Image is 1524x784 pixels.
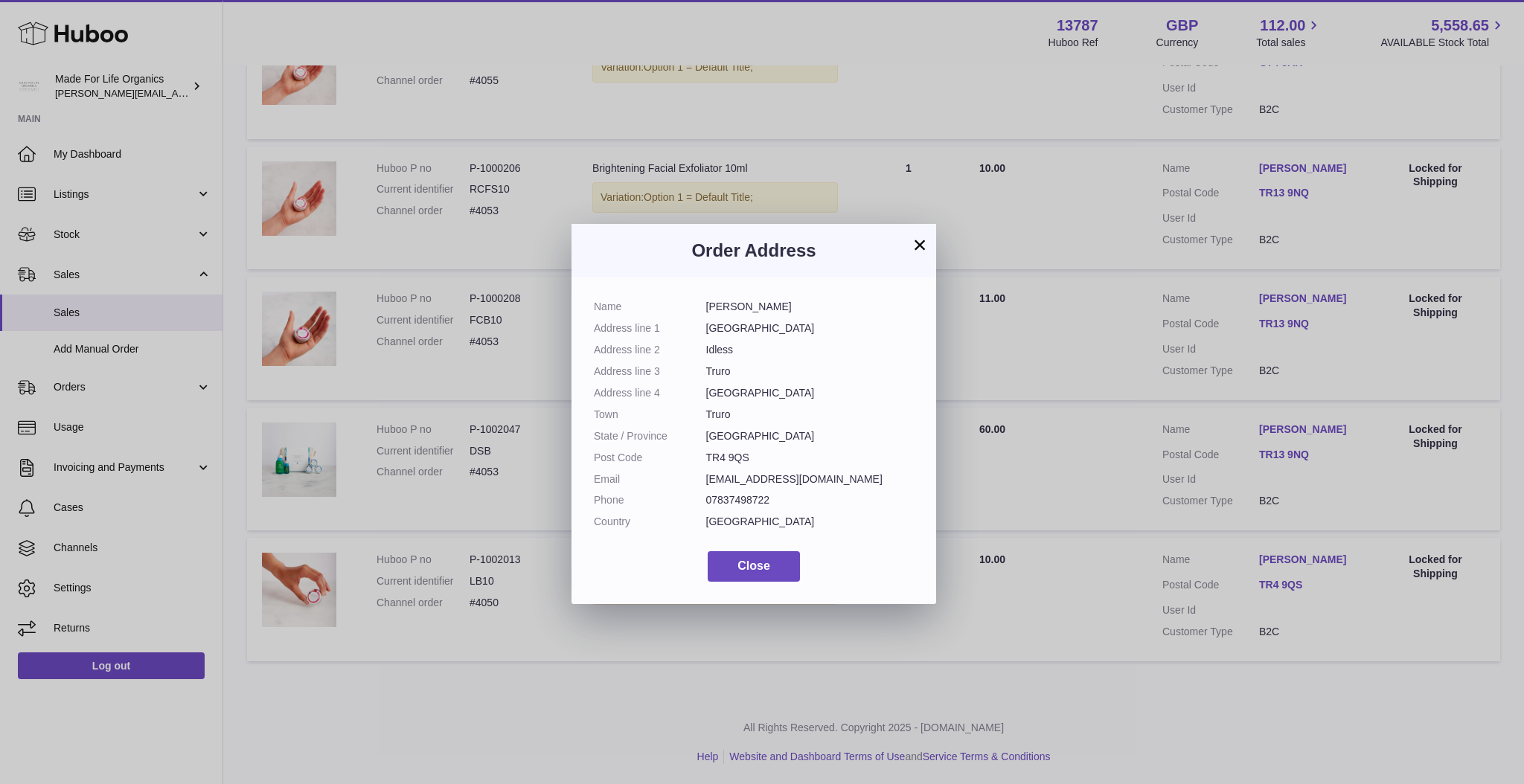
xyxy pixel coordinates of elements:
[706,408,915,422] dd: Truro
[706,364,915,379] dd: Truro
[594,515,706,529] dt: Country
[706,343,915,357] dd: Idless
[706,472,915,486] dd: [EMAIL_ADDRESS][DOMAIN_NAME]
[706,515,915,529] dd: [GEOGRAPHIC_DATA]
[706,300,915,314] dd: [PERSON_NAME]
[706,386,915,400] dd: [GEOGRAPHIC_DATA]
[911,236,929,254] button: ×
[706,451,915,465] dd: TR4 9QS
[708,551,800,582] button: Close
[594,493,706,507] dt: Phone
[594,429,706,443] dt: State / Province
[594,321,706,335] dt: Address line 1
[594,451,706,465] dt: Post Code
[594,386,706,400] dt: Address line 4
[594,343,706,357] dt: Address line 2
[594,239,914,263] h3: Order Address
[594,364,706,379] dt: Address line 3
[594,300,706,314] dt: Name
[706,429,915,443] dd: [GEOGRAPHIC_DATA]
[706,321,915,335] dd: [GEOGRAPHIC_DATA]
[594,408,706,422] dt: Town
[737,559,770,572] span: Close
[706,493,915,507] dd: 07837498722
[594,472,706,486] dt: Email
